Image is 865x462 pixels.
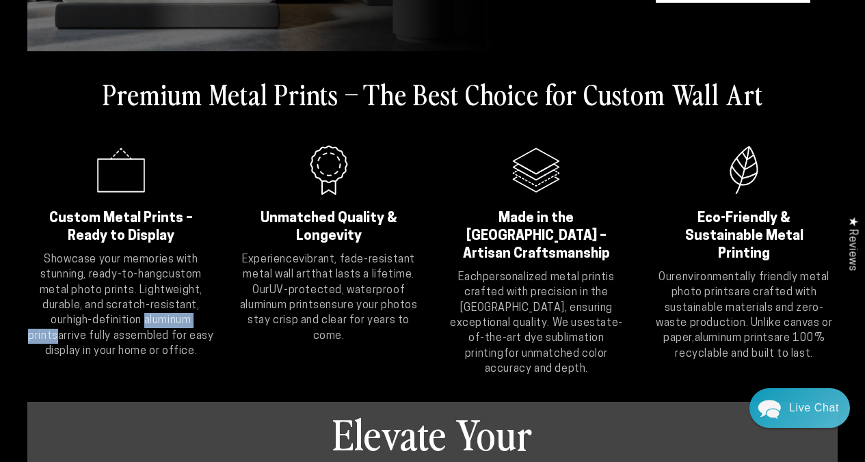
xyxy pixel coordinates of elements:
[235,252,423,344] p: Experience that lasts a lifetime. Our ensure your photos stay crisp and clear for years to come.
[243,254,415,280] strong: vibrant, fade-resistant metal wall art
[695,333,774,344] strong: aluminum prints
[671,272,829,298] strong: environmentally friendly metal photo prints
[460,210,613,263] h2: Made in the [GEOGRAPHIC_DATA] – Artisan Craftsmanship
[483,272,606,283] strong: personalized metal print
[650,270,838,362] p: Our are crafted with sustainable materials and zero-waste production. Unlike canvas or paper, are...
[789,388,839,428] div: Contact Us Directly
[103,76,763,111] h2: Premium Metal Prints – The Best Choice for Custom Wall Art
[240,285,405,311] strong: UV-protected, waterproof aluminum prints
[252,210,405,245] h2: Unmatched Quality & Longevity
[667,210,821,263] h2: Eco-Friendly & Sustainable Metal Printing
[839,206,865,282] div: Click to open Judge.me floating reviews tab
[27,252,215,359] p: Showcase your memories with stunning, ready-to-hang . Lightweight, durable, and scratch-resistant...
[443,270,630,377] p: Each is crafted with precision in the [GEOGRAPHIC_DATA], ensuring exceptional quality. We use for...
[28,315,191,341] strong: high-definition aluminum prints
[749,388,850,428] div: Chat widget toggle
[44,210,198,245] h2: Custom Metal Prints – Ready to Display
[465,318,623,359] strong: state-of-the-art dye sublimation printing
[40,269,202,295] strong: custom metal photo prints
